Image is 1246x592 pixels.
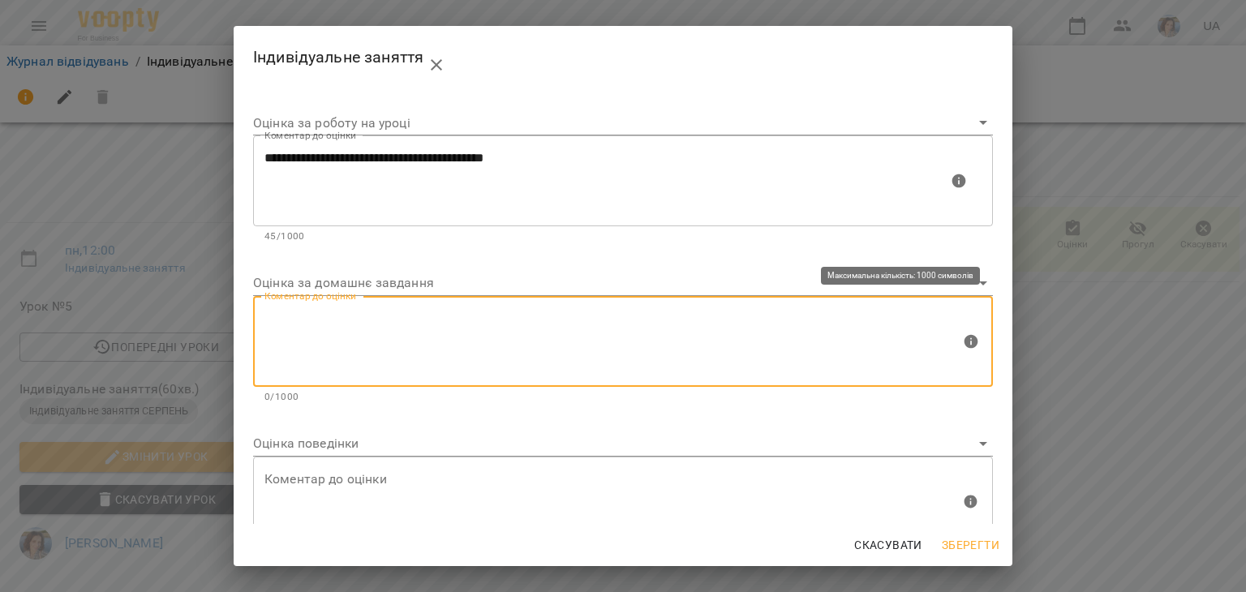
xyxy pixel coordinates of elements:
[264,389,982,405] p: 0/1000
[935,530,1006,560] button: Зберегти
[848,530,929,560] button: Скасувати
[253,135,993,244] div: Максимальна кількість: 1000 символів
[253,39,993,78] h2: Індивідуальне заняття
[854,535,922,555] span: Скасувати
[942,535,999,555] span: Зберегти
[264,229,982,245] p: 45/1000
[417,45,456,84] button: close
[253,457,993,565] div: Максимальна кількість: 1000 символів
